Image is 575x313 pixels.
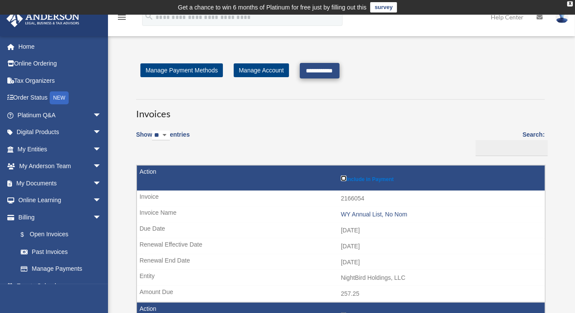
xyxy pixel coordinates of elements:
[6,277,114,294] a: Events Calendar
[6,175,114,192] a: My Documentsarrow_drop_down
[178,2,367,13] div: Get a chance to win 6 months of Platinum for free just by filling out this
[137,238,545,255] td: [DATE]
[6,158,114,175] a: My Anderson Teamarrow_drop_down
[341,174,540,182] label: Include in Payment
[140,63,223,77] a: Manage Payment Methods
[473,129,545,156] label: Search:
[137,270,545,286] td: NightBird Holdings, LLC
[137,222,545,239] td: [DATE]
[370,2,397,13] a: survey
[341,175,346,181] input: Include in Payment
[6,106,114,124] a: Platinum Q&Aarrow_drop_down
[93,175,110,192] span: arrow_drop_down
[136,129,190,149] label: Show entries
[152,131,170,141] select: Showentries
[93,209,110,226] span: arrow_drop_down
[6,141,114,158] a: My Entitiesarrow_drop_down
[136,99,545,121] h3: Invoices
[93,141,110,158] span: arrow_drop_down
[6,38,114,55] a: Home
[93,158,110,175] span: arrow_drop_down
[93,124,110,141] span: arrow_drop_down
[93,106,110,124] span: arrow_drop_down
[117,12,127,22] i: menu
[567,1,573,6] div: close
[25,229,30,240] span: $
[341,211,540,218] div: WY Annual List, No Nom
[6,55,114,72] a: Online Ordering
[6,124,114,141] a: Digital Productsarrow_drop_down
[12,243,110,260] a: Past Invoices
[137,286,545,302] td: 257.25
[6,72,114,89] a: Tax Organizers
[137,191,545,207] td: 2166054
[12,226,106,244] a: $Open Invoices
[144,12,154,21] i: search
[137,254,545,271] td: [DATE]
[476,140,548,156] input: Search:
[50,91,69,104] div: NEW
[4,10,82,27] img: Anderson Advisors Platinum Portal
[6,89,114,107] a: Order StatusNEW
[556,11,569,23] img: User Pic
[234,63,289,77] a: Manage Account
[12,260,110,278] a: Manage Payments
[117,15,127,22] a: menu
[6,192,114,209] a: Online Learningarrow_drop_down
[6,209,110,226] a: Billingarrow_drop_down
[93,192,110,210] span: arrow_drop_down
